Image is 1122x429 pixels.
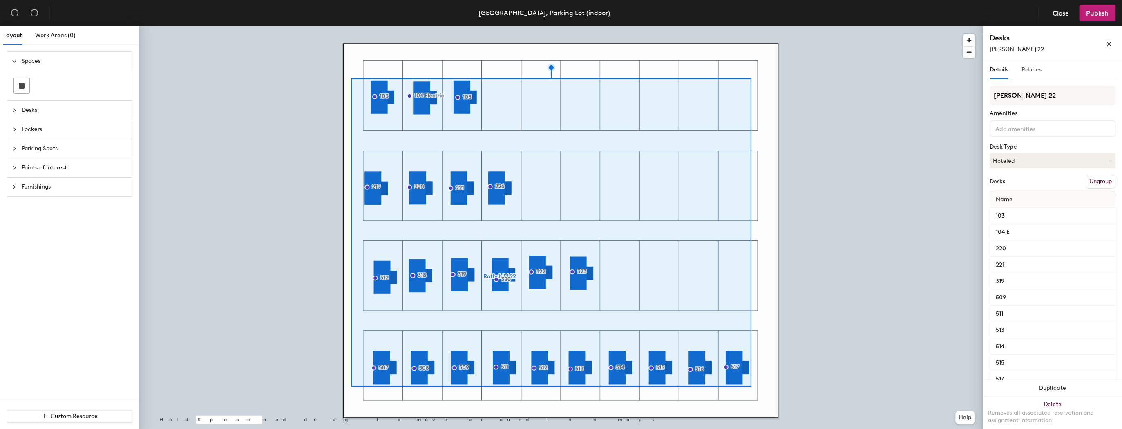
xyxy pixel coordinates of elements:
[22,120,127,139] span: Lockers
[12,108,17,113] span: collapsed
[992,373,1113,385] input: Unnamed desk
[992,308,1113,320] input: Unnamed desk
[1106,41,1112,47] span: close
[992,210,1113,222] input: Unnamed desk
[990,46,1044,53] span: [PERSON_NAME] 22
[992,292,1113,303] input: Unnamed desk
[11,9,19,17] span: undo
[7,410,132,423] button: Custom Resource
[1053,9,1069,17] span: Close
[992,276,1113,287] input: Unnamed desk
[992,243,1113,254] input: Unnamed desk
[7,5,23,21] button: Undo (⌘ + Z)
[3,32,22,39] span: Layout
[992,227,1113,238] input: Unnamed desk
[992,341,1113,352] input: Unnamed desk
[1079,5,1115,21] button: Publish
[983,380,1122,396] button: Duplicate
[955,411,975,424] button: Help
[1086,175,1115,189] button: Ungroup
[35,32,76,39] span: Work Areas (0)
[478,8,610,18] div: [GEOGRAPHIC_DATA], Parking Lot (indoor)
[992,325,1113,336] input: Unnamed desk
[988,409,1117,424] div: Removes all associated reservation and assignment information
[990,144,1115,150] div: Desk Type
[12,165,17,170] span: collapsed
[1021,66,1042,73] span: Policies
[22,178,127,196] span: Furnishings
[1046,5,1076,21] button: Close
[990,110,1115,117] div: Amenities
[22,158,127,177] span: Points of Interest
[26,5,42,21] button: Redo (⌘ + ⇧ + Z)
[990,153,1115,168] button: Hoteled
[12,59,17,64] span: expanded
[994,123,1067,133] input: Add amenities
[992,192,1017,207] span: Name
[12,127,17,132] span: collapsed
[22,101,127,120] span: Desks
[12,146,17,151] span: collapsed
[1086,9,1109,17] span: Publish
[51,413,98,420] span: Custom Resource
[12,184,17,189] span: collapsed
[990,178,1005,185] div: Desks
[992,259,1113,271] input: Unnamed desk
[22,139,127,158] span: Parking Spots
[990,33,1080,43] h4: Desks
[990,66,1008,73] span: Details
[22,52,127,71] span: Spaces
[992,357,1113,369] input: Unnamed desk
